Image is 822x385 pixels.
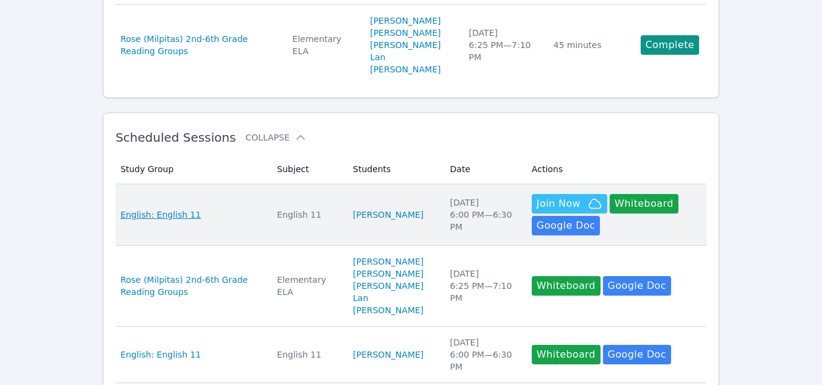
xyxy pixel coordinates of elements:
th: Subject [270,154,346,184]
a: Lan [PERSON_NAME] [370,51,454,75]
div: [DATE] 6:25 PM — 7:10 PM [469,27,539,63]
a: Rose (Milpitas) 2nd-6th Grade Reading Groups [120,274,262,298]
button: Whiteboard [610,194,678,213]
div: English 11 [277,349,338,361]
tr: English: English 11English 11[PERSON_NAME][DATE]6:00 PM—6:30 PMJoin NowWhiteboardGoogle Doc [116,184,706,246]
th: Date [443,154,524,184]
a: [PERSON_NAME] [370,39,441,51]
tr: English: English 11English 11[PERSON_NAME][DATE]6:00 PM—6:30 PMWhiteboardGoogle Doc [116,327,706,383]
th: Students [346,154,443,184]
div: [DATE] 6:00 PM — 6:30 PM [450,196,517,233]
a: [PERSON_NAME] [353,209,423,221]
a: Google Doc [603,276,671,296]
tr: Rose (Milpitas) 2nd-6th Grade Reading GroupsElementary ELA[PERSON_NAME][PERSON_NAME][PERSON_NAME]... [116,5,706,85]
button: Collapse [246,131,307,144]
span: Join Now [537,196,580,211]
div: Elementary ELA [293,33,356,57]
a: [PERSON_NAME] [353,349,423,361]
div: Elementary ELA [277,274,338,298]
a: English: English 11 [120,349,201,361]
div: [DATE] 6:00 PM — 6:30 PM [450,336,517,373]
div: [DATE] 6:25 PM — 7:10 PM [450,268,517,304]
th: Actions [524,154,706,184]
a: Google Doc [603,345,671,364]
button: Whiteboard [532,276,601,296]
a: [PERSON_NAME] [370,15,441,27]
a: Lan [PERSON_NAME] [353,292,436,316]
a: English: English 11 [120,209,201,221]
a: [PERSON_NAME] [370,27,441,39]
a: Rose (Milpitas) 2nd-6th Grade Reading Groups [120,33,278,57]
a: Google Doc [532,216,600,235]
div: English 11 [277,209,338,221]
a: [PERSON_NAME] [353,280,423,292]
button: Whiteboard [532,345,601,364]
a: [PERSON_NAME] [353,268,423,280]
tr: Rose (Milpitas) 2nd-6th Grade Reading GroupsElementary ELA[PERSON_NAME][PERSON_NAME][PERSON_NAME]... [116,246,706,327]
div: 45 minutes [553,39,625,51]
a: Complete [641,35,699,55]
a: [PERSON_NAME] [353,255,423,268]
th: Study Group [116,154,270,184]
button: Join Now [532,194,607,213]
span: Scheduled Sessions [116,130,236,145]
